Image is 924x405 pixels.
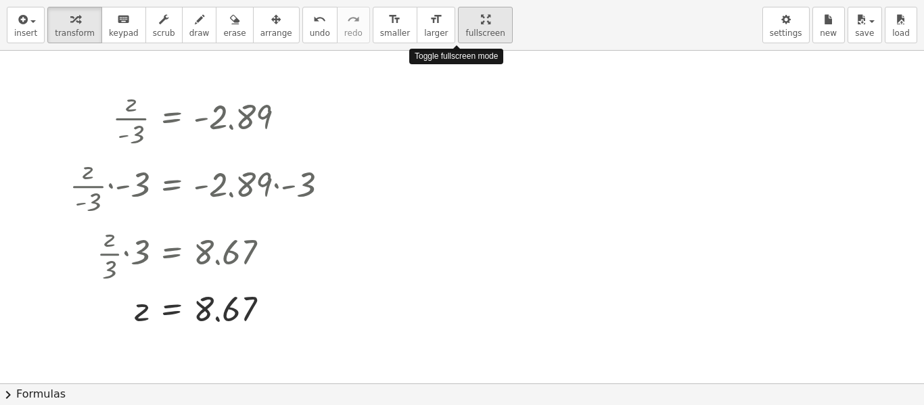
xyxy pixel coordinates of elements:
[189,28,210,38] span: draw
[424,28,448,38] span: larger
[848,7,882,43] button: save
[388,11,401,28] i: format_size
[153,28,175,38] span: scrub
[5,80,919,92] div: Options
[344,28,363,38] span: redo
[5,68,919,80] div: Delete
[417,7,455,43] button: format_sizelarger
[5,31,919,43] div: Sort A > Z
[223,28,246,38] span: erase
[5,43,919,55] div: Sort New > Old
[55,28,95,38] span: transform
[182,7,217,43] button: draw
[47,7,102,43] button: transform
[5,5,283,18] div: Home
[892,28,910,38] span: load
[347,11,360,28] i: redo
[430,11,442,28] i: format_size
[337,7,370,43] button: redoredo
[465,28,505,38] span: fullscreen
[310,28,330,38] span: undo
[109,28,139,38] span: keypad
[216,7,253,43] button: erase
[380,28,410,38] span: smaller
[5,55,919,68] div: Move To ...
[7,7,45,43] button: insert
[253,7,300,43] button: arrange
[762,7,810,43] button: settings
[373,7,417,43] button: format_sizesmaller
[117,11,130,28] i: keyboard
[145,7,183,43] button: scrub
[458,7,512,43] button: fullscreen
[5,92,919,104] div: Sign out
[855,28,874,38] span: save
[14,28,37,38] span: insert
[885,7,917,43] button: load
[260,28,292,38] span: arrange
[812,7,845,43] button: new
[302,7,338,43] button: undoundo
[101,7,146,43] button: keyboardkeypad
[770,28,802,38] span: settings
[409,49,503,64] div: Toggle fullscreen mode
[313,11,326,28] i: undo
[820,28,837,38] span: new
